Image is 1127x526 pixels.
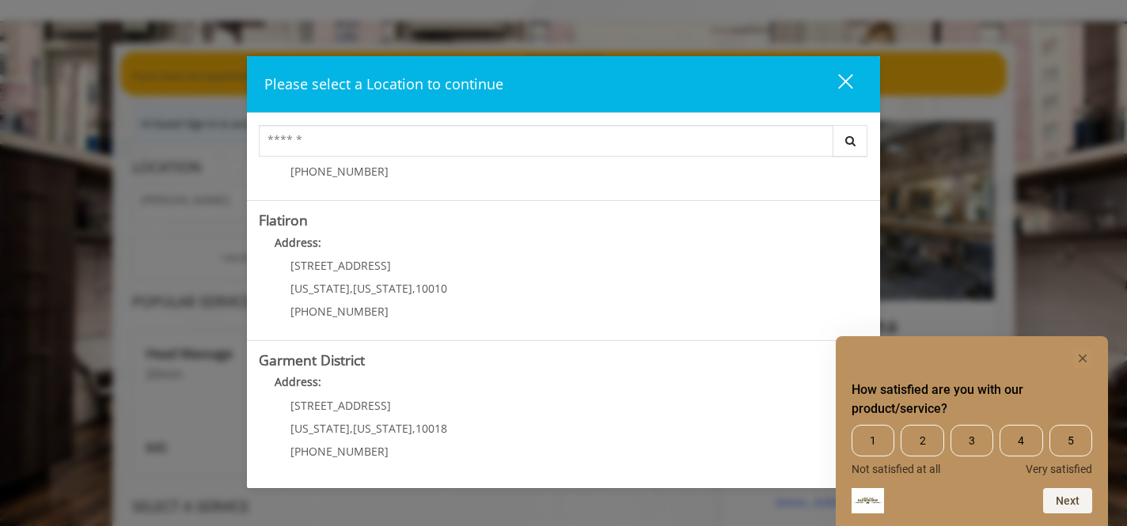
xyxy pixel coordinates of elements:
span: , [350,421,353,436]
b: Address: [275,374,321,389]
button: close dialog [809,68,863,100]
span: 2 [901,425,943,456]
input: Search Center [259,125,833,157]
b: Address: [275,235,321,250]
span: , [412,421,416,436]
span: , [350,281,353,296]
span: 10018 [416,421,447,436]
div: How satisfied are you with our product/service? Select an option from 1 to 5, with 1 being Not sa... [852,349,1092,513]
b: Garment District [259,350,365,369]
span: , [412,281,416,296]
h2: How satisfied are you with our product/service? Select an option from 1 to 5, with 1 being Not sa... [852,380,1092,418]
span: [STREET_ADDRESS] [290,398,391,413]
span: [US_STATE] [290,281,350,296]
span: Please select a Location to continue [264,74,503,93]
div: How satisfied are you with our product/service? Select an option from 1 to 5, with 1 being Not sa... [852,425,1092,475]
span: 5 [1049,425,1092,456]
span: 1 [852,425,894,456]
span: [US_STATE] [353,281,412,296]
span: Very satisfied [1026,463,1092,475]
i: Search button [841,135,859,146]
span: [PHONE_NUMBER] [290,304,389,319]
span: Not satisfied at all [852,463,940,475]
span: [PHONE_NUMBER] [290,444,389,459]
span: 10010 [416,281,447,296]
span: [US_STATE] [290,421,350,436]
span: 4 [1000,425,1042,456]
span: [STREET_ADDRESS] [290,258,391,273]
button: Next question [1043,488,1092,513]
div: close dialog [820,73,852,96]
button: Hide survey [1073,349,1092,368]
span: [PHONE_NUMBER] [290,164,389,179]
span: 3 [951,425,993,456]
span: [US_STATE] [353,421,412,436]
div: Center Select [259,125,868,165]
b: Flatiron [259,210,308,229]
